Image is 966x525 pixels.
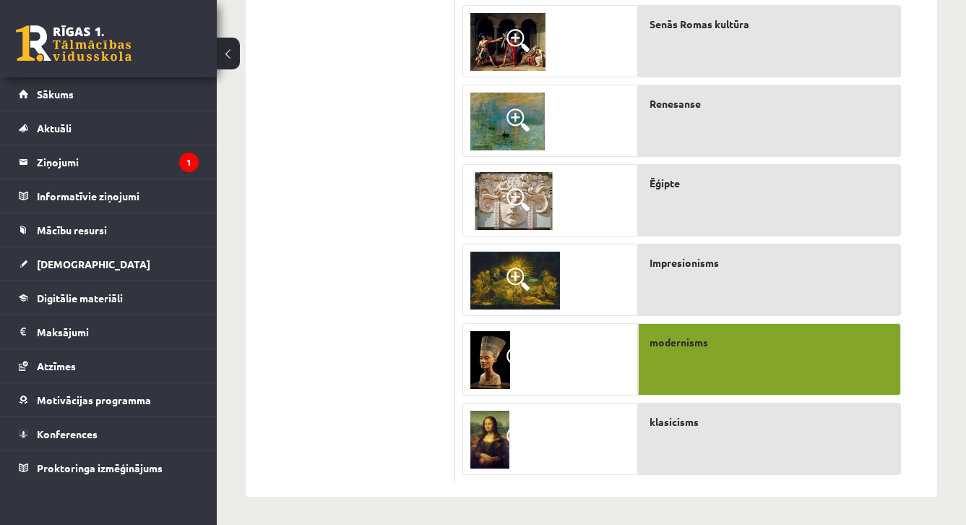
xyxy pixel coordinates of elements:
[179,153,199,172] i: 1
[19,383,199,417] a: Motivācijas programma
[37,291,123,304] span: Digitālie materiāli
[470,93,545,150] img: 2.png
[470,411,509,469] img: 1.jpg
[37,121,72,135] span: Aktuāli
[37,145,199,179] legend: Ziņojumi
[19,281,199,315] a: Digitālie materiāli
[19,451,199,485] a: Proktoringa izmēģinājums
[650,414,699,430] span: klasicisms
[650,176,680,191] span: Ēģipte
[19,315,199,349] a: Maksājumi
[650,17,749,32] span: Senās Romas kultūra
[37,315,199,349] legend: Maksājumi
[470,172,557,230] img: 9.jpg
[37,359,76,372] span: Atzīmes
[19,349,199,383] a: Atzīmes
[19,179,199,213] a: Informatīvie ziņojumi
[650,96,701,111] span: Renesanse
[37,223,107,236] span: Mācību resursi
[19,247,199,281] a: [DEMOGRAPHIC_DATA]
[19,145,199,179] a: Ziņojumi1
[19,111,199,145] a: Aktuāli
[19,77,199,111] a: Sākums
[470,252,560,310] img: 6.jpg
[37,427,98,440] span: Konferences
[37,393,151,406] span: Motivācijas programma
[470,13,545,71] img: 7.jpg
[650,335,708,350] span: modernisms
[37,87,74,101] span: Sākums
[37,179,199,213] legend: Informatīvie ziņojumi
[37,257,150,270] span: [DEMOGRAPHIC_DATA]
[470,331,510,389] img: 4.jpg
[650,255,719,270] span: Impresionisms
[37,461,163,474] span: Proktoringa izmēģinājums
[19,213,199,247] a: Mācību resursi
[19,417,199,451] a: Konferences
[16,25,131,61] a: Rīgas 1. Tālmācības vidusskola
